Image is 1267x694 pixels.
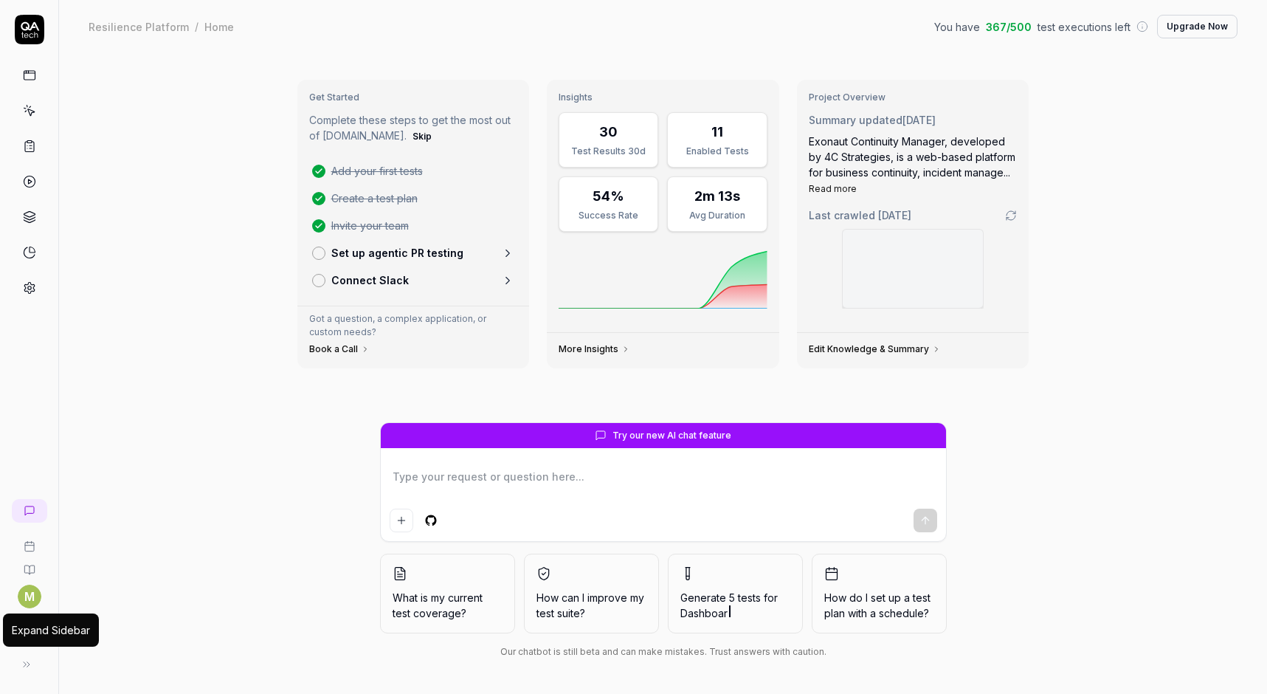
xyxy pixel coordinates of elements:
a: More Insights [559,343,630,355]
button: Skip [410,128,435,145]
button: How do I set up a test plan with a schedule? [812,554,947,633]
div: Our chatbot is still beta and can make mistakes. Trust answers with caution. [380,645,947,659]
div: Home [204,19,234,34]
div: Success Rate [568,209,649,222]
button: Upgrade Now [1157,15,1237,38]
div: Resilience Platform [89,19,189,34]
span: test executions left [1038,19,1130,35]
div: 30 [599,122,618,142]
img: Screenshot [843,230,983,308]
time: [DATE] [902,114,936,126]
span: How can I improve my test suite? [536,590,646,621]
button: What is my current test coverage? [380,554,515,633]
span: What is my current test coverage? [393,590,503,621]
div: / [195,19,198,34]
div: 11 [711,122,723,142]
span: How do I set up a test plan with a schedule? [824,590,934,621]
a: Book a call with us [6,529,52,552]
div: Avg Duration [677,209,757,222]
p: Connect Slack [331,272,409,288]
a: Go to crawling settings [1005,210,1017,221]
a: New conversation [12,499,47,523]
button: Generate 5 tests forDashboar [668,554,803,633]
div: Expand Sidebar [12,622,90,638]
button: How can I improve my test suite? [524,554,659,633]
button: Read more [809,182,857,196]
p: Set up agentic PR testing [331,245,463,261]
div: Enabled Tests [677,145,757,158]
time: [DATE] [878,209,911,221]
div: 54% [593,186,624,206]
h3: Project Overview [809,92,1018,103]
a: Book a Call [309,343,370,355]
div: Test Results 30d [568,145,649,158]
span: Generate 5 tests for [680,590,790,621]
span: 367 / 500 [986,19,1032,35]
h3: Insights [559,92,767,103]
a: Set up agentic PR testing [306,239,521,267]
button: 4C Strategies Logo [6,608,52,650]
span: Dashboar [680,607,728,619]
button: M [18,585,41,608]
a: Connect Slack [306,267,521,294]
span: Exonaut Continuity Manager, developed by 4C Strategies, is a web-based platform for business cont... [809,135,1015,179]
a: Edit Knowledge & Summary [809,343,941,355]
span: Try our new AI chat feature [612,429,731,442]
span: Last crawled [809,207,911,223]
h3: Get Started [309,92,518,103]
div: 2m 13s [694,186,740,206]
span: Summary updated [809,114,902,126]
p: Got a question, a complex application, or custom needs? [309,312,518,339]
p: Complete these steps to get the most out of [DOMAIN_NAME]. [309,112,518,145]
a: Documentation [6,552,52,576]
button: Add attachment [390,509,413,532]
span: You have [934,19,980,35]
